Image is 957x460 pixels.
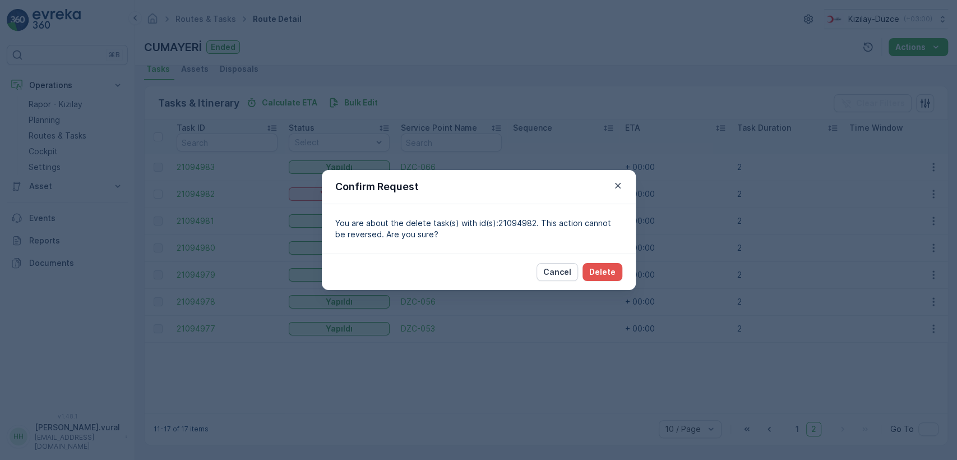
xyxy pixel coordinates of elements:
p: Cancel [543,266,571,278]
p: Confirm Request [335,179,419,195]
button: Delete [582,263,622,281]
button: Cancel [537,263,578,281]
p: Delete [589,266,616,278]
p: You are about the delete task(s) with id(s):21094982. This action cannot be reversed. Are you sure? [335,218,622,240]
